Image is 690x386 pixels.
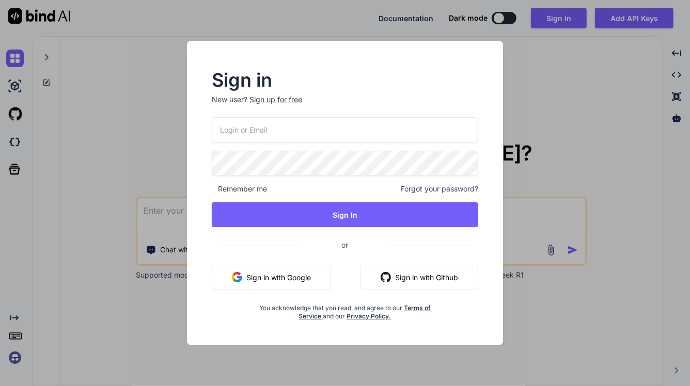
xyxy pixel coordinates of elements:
[299,304,431,320] a: Terms of Service
[347,312,391,320] a: Privacy Policy.
[381,272,391,282] img: github
[212,117,478,142] input: Login or Email
[300,232,389,258] span: or
[212,202,478,227] button: Sign In
[212,94,478,117] p: New user?
[249,94,302,105] div: Sign up for free
[256,298,434,320] div: You acknowledge that you read, and agree to our and our
[212,72,478,88] h2: Sign in
[232,272,242,282] img: google
[212,265,331,289] button: Sign in with Google
[360,265,478,289] button: Sign in with Github
[212,184,267,194] span: Remember me
[401,184,478,194] span: Forgot your password?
